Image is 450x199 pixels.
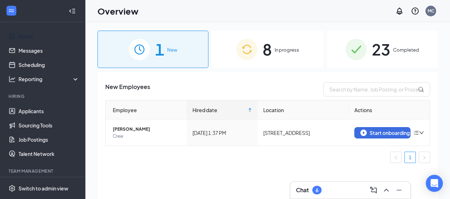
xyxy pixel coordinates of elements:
[18,29,79,43] a: Home
[419,152,430,163] button: right
[275,46,299,53] span: In progress
[394,156,398,160] span: left
[18,75,80,83] div: Reporting
[106,100,187,120] th: Employee
[316,187,318,193] div: 6
[360,130,404,136] div: Start onboarding
[419,130,424,135] span: down
[192,129,252,137] div: [DATE] 1:37 PM
[258,100,349,120] th: Location
[97,5,138,17] h1: Overview
[18,132,79,147] a: Job Postings
[349,100,430,120] th: Actions
[9,93,78,99] div: Hiring
[155,37,164,62] span: 1
[393,46,419,53] span: Completed
[9,75,16,83] svg: Analysis
[192,106,247,114] span: Hired date
[18,104,79,118] a: Applicants
[18,147,79,161] a: Talent Network
[395,7,404,15] svg: Notifications
[8,7,15,14] svg: WorkstreamLogo
[390,152,402,163] button: left
[372,37,390,62] span: 23
[18,185,68,192] div: Switch to admin view
[105,82,150,96] span: New Employees
[428,8,434,14] div: MC
[404,152,416,163] li: 1
[369,186,378,194] svg: ComposeMessage
[354,127,411,138] button: Start onboarding
[69,7,76,15] svg: Collapse
[18,118,79,132] a: Sourcing Tools
[18,58,79,72] a: Scheduling
[9,168,78,174] div: Team Management
[411,7,419,15] svg: QuestionInfo
[167,46,177,53] span: New
[113,133,181,140] span: Crew
[413,130,419,136] span: bars
[422,156,427,160] span: right
[393,184,405,196] button: Minimize
[258,120,349,146] td: [STREET_ADDRESS]
[395,186,403,194] svg: Minimize
[405,152,415,163] a: 1
[113,126,181,133] span: [PERSON_NAME]
[419,152,430,163] li: Next Page
[18,43,79,58] a: Messages
[9,185,16,192] svg: Settings
[323,82,430,96] input: Search by Name, Job Posting, or Process
[263,37,272,62] span: 8
[381,184,392,196] button: ChevronUp
[390,152,402,163] li: Previous Page
[426,175,443,192] div: Open Intercom Messenger
[382,186,391,194] svg: ChevronUp
[368,184,379,196] button: ComposeMessage
[296,186,309,194] h3: Chat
